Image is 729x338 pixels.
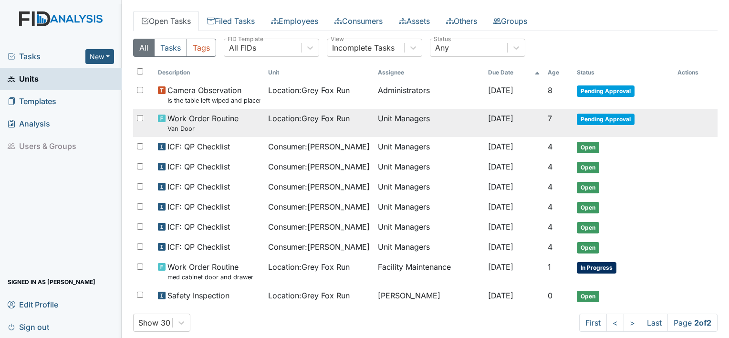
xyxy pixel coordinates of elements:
[167,290,229,301] span: Safety Inspection
[268,221,370,232] span: Consumer : [PERSON_NAME]
[167,221,230,232] span: ICF: QP Checklist
[167,124,239,133] small: Van Door
[263,11,326,31] a: Employees
[268,181,370,192] span: Consumer : [PERSON_NAME]
[8,319,49,334] span: Sign out
[374,64,484,81] th: Assignee
[577,242,599,253] span: Open
[133,39,155,57] button: All
[167,201,230,212] span: ICF: QP Checklist
[374,257,484,285] td: Facility Maintenance
[374,157,484,177] td: Unit Managers
[374,137,484,157] td: Unit Managers
[488,202,513,211] span: [DATE]
[548,222,552,232] span: 4
[187,39,216,57] button: Tags
[167,181,230,192] span: ICF: QP Checklist
[438,11,485,31] a: Others
[488,262,513,272] span: [DATE]
[326,11,391,31] a: Consumers
[485,11,535,31] a: Groups
[229,42,256,53] div: All FIDs
[154,64,264,81] th: Toggle SortBy
[484,64,544,81] th: Toggle SortBy
[548,162,552,171] span: 4
[579,314,718,332] nav: task-pagination
[268,113,350,124] span: Location : Grey Fox Run
[577,114,635,125] span: Pending Approval
[138,317,170,328] div: Show 30
[268,241,370,253] span: Consumer : [PERSON_NAME]
[167,241,230,253] span: ICF: QP Checklist
[488,162,513,171] span: [DATE]
[435,42,449,53] div: Any
[167,96,260,105] small: Is the table left wiped and placemats put in place?
[694,318,711,327] strong: 2 of 2
[332,42,395,53] div: Incomplete Tasks
[488,142,513,151] span: [DATE]
[374,197,484,217] td: Unit Managers
[8,116,50,131] span: Analysis
[8,275,95,289] span: Signed in as [PERSON_NAME]
[548,242,552,252] span: 4
[85,49,114,64] button: New
[264,64,375,81] th: Toggle SortBy
[544,64,573,81] th: Toggle SortBy
[488,114,513,123] span: [DATE]
[137,68,143,74] input: Toggle All Rows Selected
[374,286,484,306] td: [PERSON_NAME]
[606,314,624,332] a: <
[8,297,58,312] span: Edit Profile
[374,217,484,237] td: Unit Managers
[577,222,599,233] span: Open
[268,84,350,96] span: Location : Grey Fox Run
[641,314,668,332] a: Last
[577,262,616,274] span: In Progress
[488,85,513,95] span: [DATE]
[154,39,187,57] button: Tasks
[548,114,552,123] span: 7
[548,202,552,211] span: 4
[548,262,551,272] span: 1
[573,64,674,81] th: Toggle SortBy
[268,261,350,273] span: Location : Grey Fox Run
[548,142,552,151] span: 4
[624,314,641,332] a: >
[667,314,718,332] span: Page
[374,237,484,257] td: Unit Managers
[199,11,263,31] a: Filed Tasks
[577,202,599,213] span: Open
[167,161,230,172] span: ICF: QP Checklist
[167,141,230,152] span: ICF: QP Checklist
[268,141,370,152] span: Consumer : [PERSON_NAME]
[8,94,56,109] span: Templates
[167,273,253,282] small: med cabinet door and drawer
[133,11,199,31] a: Open Tasks
[577,85,635,97] span: Pending Approval
[268,161,370,172] span: Consumer : [PERSON_NAME]
[374,109,484,137] td: Unit Managers
[391,11,438,31] a: Assets
[577,142,599,153] span: Open
[548,291,552,300] span: 0
[8,72,39,86] span: Units
[133,39,718,332] div: Open Tasks
[374,177,484,197] td: Unit Managers
[577,291,599,302] span: Open
[8,51,85,62] a: Tasks
[674,64,718,81] th: Actions
[167,261,253,282] span: Work Order Routine med cabinet door and drawer
[488,242,513,252] span: [DATE]
[167,113,239,133] span: Work Order Routine Van Door
[133,39,216,57] div: Type filter
[577,162,599,173] span: Open
[577,182,599,193] span: Open
[579,314,607,332] a: First
[548,182,552,191] span: 4
[167,84,260,105] span: Camera Observation Is the table left wiped and placemats put in place?
[548,85,552,95] span: 8
[488,291,513,300] span: [DATE]
[268,290,350,301] span: Location : Grey Fox Run
[488,222,513,232] span: [DATE]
